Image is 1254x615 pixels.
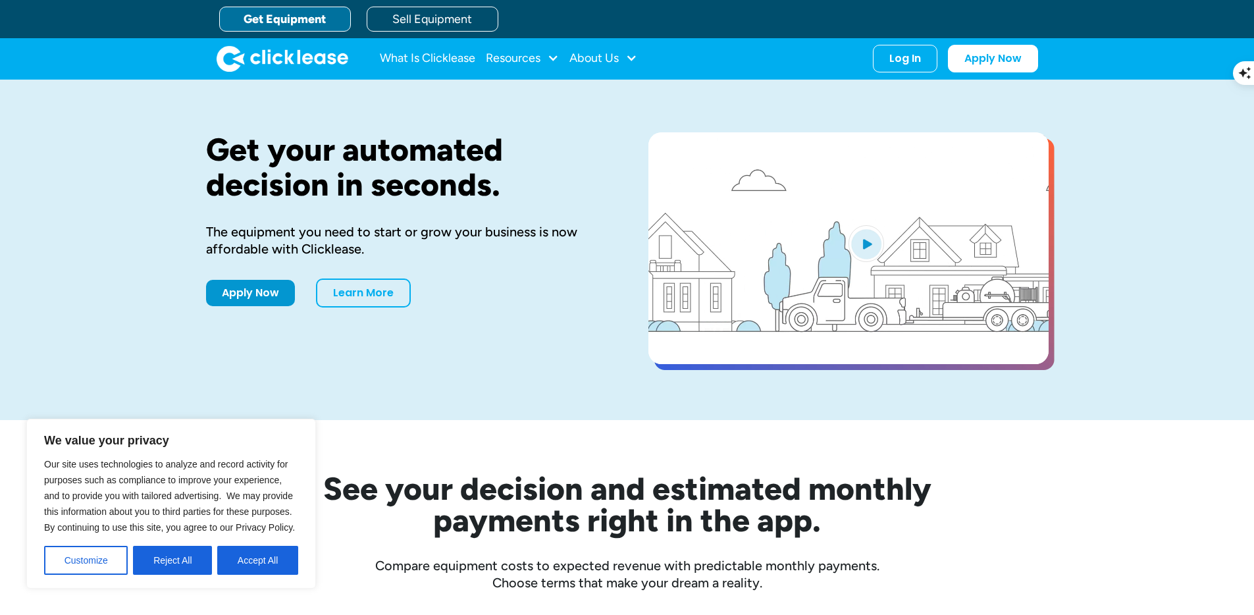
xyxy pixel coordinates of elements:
a: Sell Equipment [367,7,498,32]
div: Resources [486,45,559,72]
p: We value your privacy [44,433,298,448]
a: Apply Now [206,280,295,306]
a: Apply Now [948,45,1038,72]
a: open lightbox [648,132,1049,364]
div: Log In [889,52,921,65]
a: Get Equipment [219,7,351,32]
button: Reject All [133,546,212,575]
h1: Get your automated decision in seconds. [206,132,606,202]
a: Learn More [316,279,411,307]
button: Customize [44,546,128,575]
button: Accept All [217,546,298,575]
div: We value your privacy [26,419,316,589]
img: Blue play button logo on a light blue circular background [849,225,884,262]
div: The equipment you need to start or grow your business is now affordable with Clicklease. [206,223,606,257]
h2: See your decision and estimated monthly payments right in the app. [259,473,996,536]
a: home [217,45,348,72]
img: Clicklease logo [217,45,348,72]
span: Our site uses technologies to analyze and record activity for purposes such as compliance to impr... [44,459,295,533]
div: Compare equipment costs to expected revenue with predictable monthly payments. Choose terms that ... [206,557,1049,591]
div: About Us [569,45,637,72]
a: What Is Clicklease [380,45,475,72]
